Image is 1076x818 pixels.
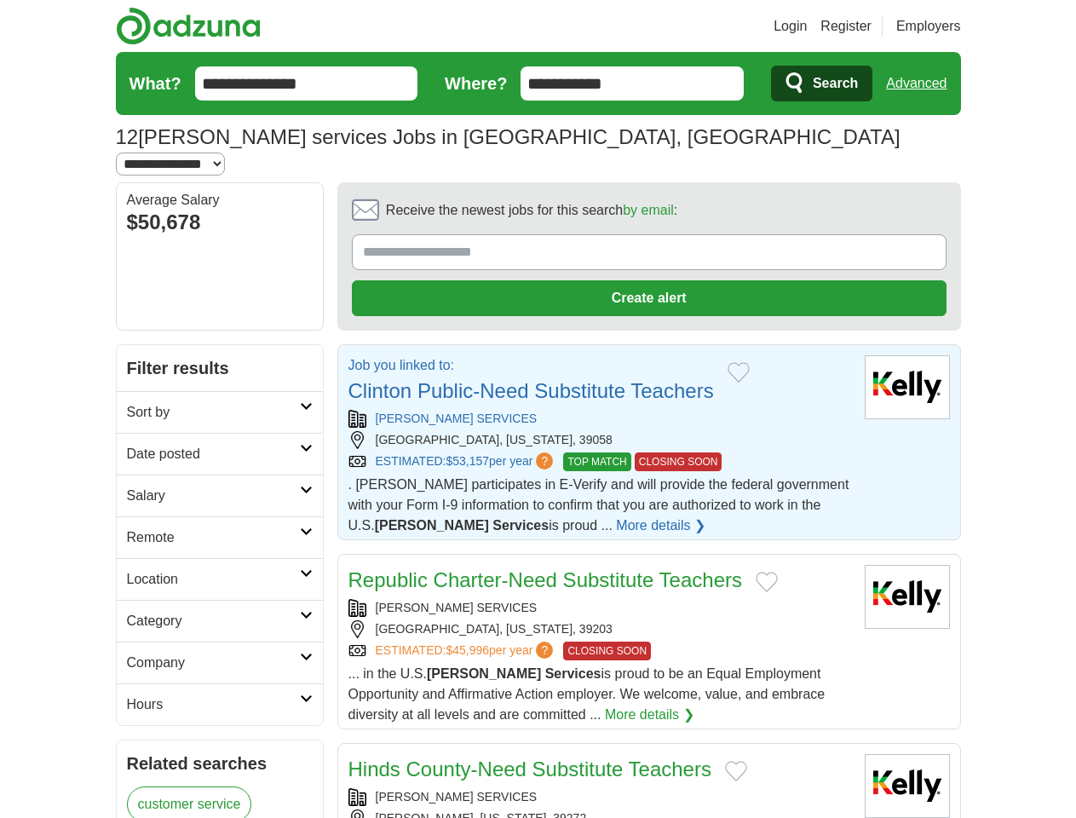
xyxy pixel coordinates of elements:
span: ? [536,642,553,659]
h2: Filter results [117,345,323,391]
span: TOP MATCH [563,452,630,471]
img: Adzuna logo [116,7,261,45]
a: Remote [117,516,323,558]
a: Republic Charter-Need Substitute Teachers [348,568,742,591]
span: $53,157 [446,454,489,468]
a: Advanced [886,66,947,101]
button: Add to favorite jobs [756,572,778,592]
a: ESTIMATED:$53,157per year? [376,452,557,471]
a: [PERSON_NAME] SERVICES [376,601,538,614]
a: Clinton Public-Need Substitute Teachers [348,379,714,402]
h1: [PERSON_NAME] services Jobs in [GEOGRAPHIC_DATA], [GEOGRAPHIC_DATA] [116,125,901,148]
a: Salary [117,475,323,516]
h2: Location [127,569,300,590]
h2: Category [127,611,300,631]
span: $45,996 [446,643,489,657]
a: Login [774,16,807,37]
span: . [PERSON_NAME] participates in E-Verify and will provide the federal government with your Form I... [348,477,849,533]
a: Hours [117,683,323,725]
a: More details ❯ [605,705,694,725]
a: More details ❯ [616,516,705,536]
button: Add to favorite jobs [725,761,747,781]
span: ... in the U.S. is proud to be an Equal Employment Opportunity and Affirmative Action employer. W... [348,666,826,722]
a: Register [820,16,872,37]
h2: Remote [127,527,300,548]
label: Where? [445,71,507,96]
span: CLOSING SOON [635,452,722,471]
a: [PERSON_NAME] SERVICES [376,412,538,425]
a: Location [117,558,323,600]
h2: Date posted [127,444,300,464]
span: ? [536,452,553,469]
h2: Company [127,653,300,673]
h2: Sort by [127,402,300,423]
strong: [PERSON_NAME] [427,666,541,681]
span: Receive the newest jobs for this search : [386,200,677,221]
div: [GEOGRAPHIC_DATA], [US_STATE], 39058 [348,431,851,449]
a: Employers [896,16,961,37]
h2: Salary [127,486,300,506]
div: Average Salary [127,193,313,207]
strong: Services [545,666,601,681]
span: Search [813,66,858,101]
div: $50,678 [127,207,313,238]
button: Add to favorite jobs [728,362,750,383]
strong: [PERSON_NAME] [375,518,489,533]
img: Kelly Services logo [865,355,950,419]
div: [GEOGRAPHIC_DATA], [US_STATE], 39203 [348,620,851,638]
a: by email [623,203,674,217]
a: Company [117,642,323,683]
p: Job you linked to: [348,355,714,376]
a: Hinds County-Need Substitute Teachers [348,758,711,781]
a: ESTIMATED:$45,996per year? [376,642,557,660]
button: Search [771,66,872,101]
img: Kelly Services logo [865,565,950,629]
img: Kelly Services logo [865,754,950,818]
a: Date posted [117,433,323,475]
a: [PERSON_NAME] SERVICES [376,790,538,804]
h2: Related searches [127,751,313,776]
label: What? [129,71,181,96]
button: Create alert [352,280,947,316]
h2: Hours [127,694,300,715]
strong: Services [492,518,549,533]
span: 12 [116,122,139,153]
a: Category [117,600,323,642]
span: CLOSING SOON [563,642,651,660]
a: Sort by [117,391,323,433]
